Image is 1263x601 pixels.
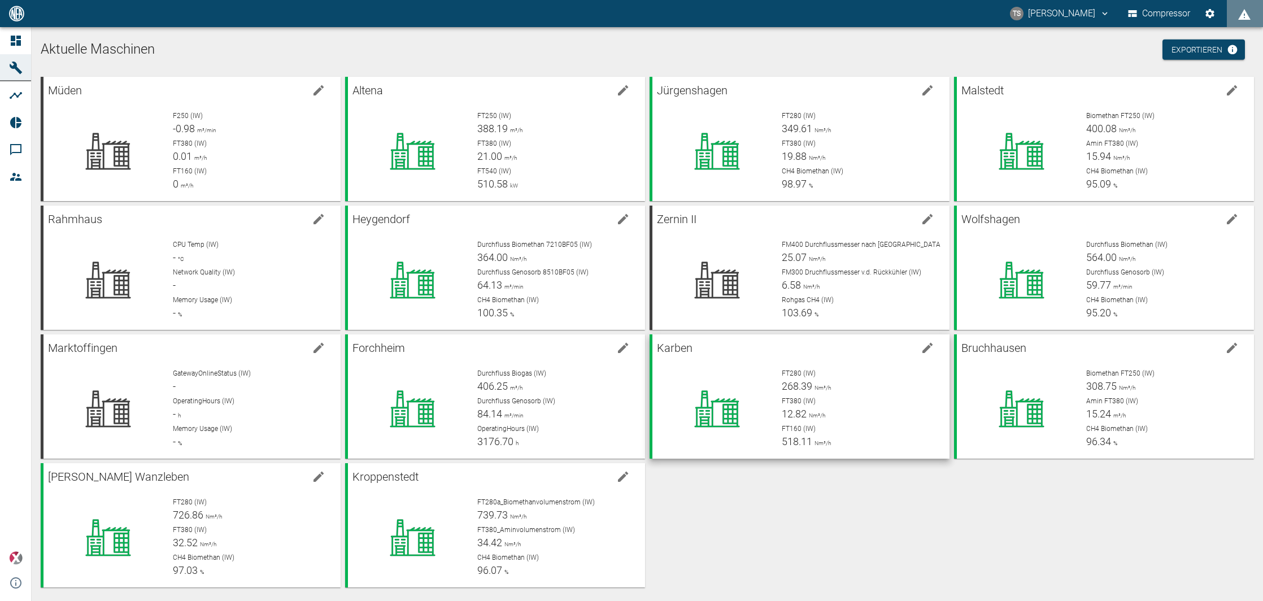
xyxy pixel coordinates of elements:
[477,564,502,576] span: 96.07
[1111,182,1117,189] span: %
[477,537,502,548] span: 34.42
[954,206,1254,330] a: Wolfshagenedit machineDurchfluss Biomethan (IW)564.00Nm³/hDurchfluss Genosorb (IW)59.77m³/minCH4 ...
[812,127,831,133] span: Nm³/h
[477,397,555,405] span: Durchfluss Genosorb (IW)
[513,440,519,446] span: h
[1086,150,1111,162] span: 15.94
[916,337,939,359] button: edit machine
[508,127,522,133] span: m³/h
[307,465,330,488] button: edit machine
[176,440,182,446] span: %
[477,435,513,447] span: 3176.70
[307,337,330,359] button: edit machine
[1111,284,1133,290] span: m³/min
[176,256,184,262] span: °C
[1111,155,1130,161] span: Nm³/h
[954,334,1254,459] a: Bruchhausenedit machineBiomethan FT250 (IW)308.75Nm³/hAmin FT380 (IW)15.24m³/hCH4 Biomethan (IW)9...
[173,369,251,377] span: GatewayOnlineStatus (IW)
[650,77,950,201] a: Jürgenshagenedit machineFT280 (IW)349.61Nm³/hFT380 (IW)19.88Nm³/hCH4 Biomethan (IW)98.97%
[782,307,812,319] span: 103.69
[782,369,816,377] span: FT280 (IW)
[1200,3,1220,24] button: Einstellungen
[173,268,235,276] span: Network Quality (IW)
[1086,435,1111,447] span: 96.34
[1111,311,1117,317] span: %
[173,526,207,534] span: FT380 (IW)
[41,41,1254,59] h1: Aktuelle Maschinen
[502,412,524,419] span: m³/min
[782,279,801,291] span: 6.58
[1221,337,1243,359] button: edit machine
[307,208,330,230] button: edit machine
[807,412,825,419] span: Nm³/h
[1111,440,1117,446] span: %
[477,251,508,263] span: 364.00
[173,241,219,249] span: CPU Temp (IW)
[812,440,831,446] span: Nm³/h
[477,241,592,249] span: Durchfluss Biomethan 7210BF05 (IW)
[801,284,820,290] span: Nm³/h
[961,84,1004,97] span: Malstedt
[173,397,234,405] span: OperatingHours (IW)
[345,77,645,201] a: Altenaedit machineFT250 (IW)388.19m³/hFT380 (IW)21.00m³/hFT540 (IW)510.58kW
[1008,3,1112,24] button: timo.streitbuerger@arcanum-energy.de
[477,498,595,506] span: FT280a_Biomethanvolumenstrom (IW)
[173,380,176,392] span: -
[198,569,204,575] span: %
[961,341,1026,355] span: Bruchhausen
[173,537,198,548] span: 32.52
[612,465,634,488] button: edit machine
[782,140,816,147] span: FT380 (IW)
[176,311,182,317] span: %
[477,178,508,190] span: 510.58
[48,84,82,97] span: Müden
[782,408,807,420] span: 12.82
[41,334,341,459] a: Marktoffingenedit machineGatewayOnlineStatus (IW)-OperatingHours (IW)-hMemory Usage (IW)-%
[1086,279,1111,291] span: 59.77
[352,470,419,484] span: Kroppenstedt
[477,150,502,162] span: 21.00
[782,123,812,134] span: 349.61
[502,569,508,575] span: %
[812,311,818,317] span: %
[173,167,207,175] span: FT160 (IW)
[508,513,526,520] span: Nm³/h
[1086,397,1138,405] span: Amin FT380 (IW)
[1086,167,1148,175] span: CH4 Biomethan (IW)
[657,341,693,355] span: Karben
[195,127,216,133] span: m³/min
[173,251,176,263] span: -
[477,123,508,134] span: 388.19
[178,182,193,189] span: m³/h
[41,206,341,330] a: Rahmhausedit machineCPU Temp (IW)-°CNetwork Quality (IW)-Memory Usage (IW)-%
[1086,408,1111,420] span: 15.24
[41,463,341,587] a: [PERSON_NAME] Wanzlebenedit machineFT280 (IW)726.86Nm³/hFT380 (IW)32.52Nm³/hCH4 Biomethan (IW)97.03%
[173,178,178,190] span: 0
[612,79,634,102] button: edit machine
[650,206,950,330] a: Zernin IIedit machineFM400 Durchflussmesser nach [GEOGRAPHIC_DATA] (IW)25.07Nm³/hFM300 Druchfluss...
[961,212,1020,226] span: Wolfshagen
[1010,7,1024,20] div: TS
[477,408,502,420] span: 84.14
[508,256,526,262] span: Nm³/h
[9,551,23,565] img: Xplore Logo
[657,84,728,97] span: Jürgenshagen
[48,212,102,226] span: Rahmhaus
[807,182,813,189] span: %
[477,279,502,291] span: 64.13
[203,513,222,520] span: Nm³/h
[477,268,589,276] span: Durchfluss Genosorb 8510BF05 (IW)
[502,155,517,161] span: m³/h
[173,150,192,162] span: 0.01
[1126,3,1193,24] button: Compressor
[477,167,511,175] span: FT540 (IW)
[477,307,508,319] span: 100.35
[1086,140,1138,147] span: Amin FT380 (IW)
[477,554,539,561] span: CH4 Biomethan (IW)
[192,155,207,161] span: m³/h
[173,554,234,561] span: CH4 Biomethan (IW)
[1117,385,1135,391] span: Nm³/h
[1086,380,1117,392] span: 308.75
[807,256,825,262] span: Nm³/h
[477,526,575,534] span: FT380_Aminvolumenstrom (IW)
